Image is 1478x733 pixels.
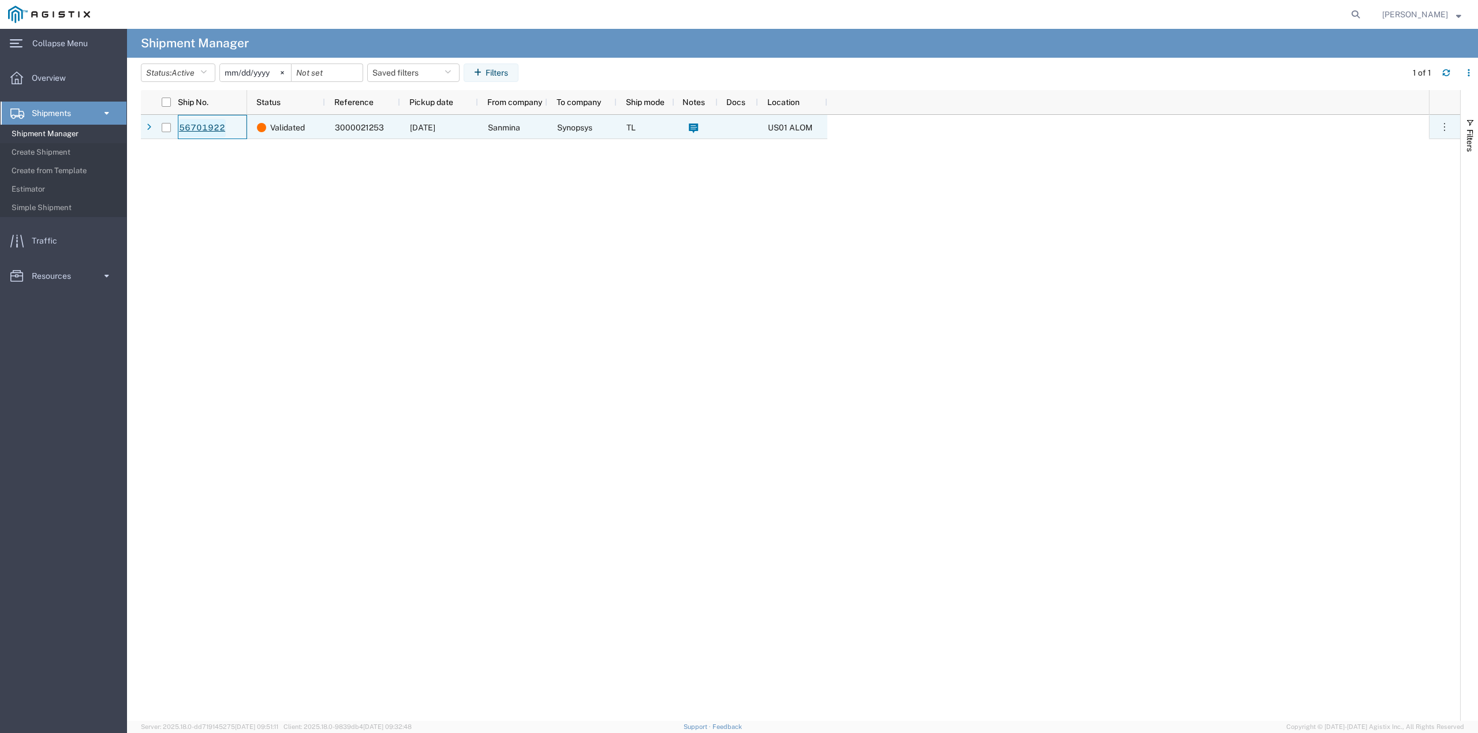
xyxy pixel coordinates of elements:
[684,723,712,730] a: Support
[32,102,79,125] span: Shipments
[1382,8,1462,21] button: [PERSON_NAME]
[270,115,305,140] span: Validated
[12,141,118,164] span: Create Shipment
[726,98,745,107] span: Docs
[32,66,74,89] span: Overview
[220,64,291,81] input: Not set
[487,98,542,107] span: From company
[32,229,65,252] span: Traffic
[367,63,460,82] button: Saved filters
[141,29,249,58] h4: Shipment Manager
[256,98,281,107] span: Status
[12,178,118,201] span: Estimator
[1,264,126,287] a: Resources
[768,123,812,132] span: US01 ALOM
[1382,8,1448,21] span: Lisa Phan
[1,102,126,125] a: Shipments
[488,123,520,132] span: Sanmina
[12,122,118,145] span: Shipment Manager
[12,196,118,219] span: Simple Shipment
[767,98,800,107] span: Location
[283,723,412,730] span: Client: 2025.18.0-9839db4
[464,63,518,82] button: Filters
[235,723,278,730] span: [DATE] 09:51:11
[32,264,79,287] span: Resources
[1286,722,1464,732] span: Copyright © [DATE]-[DATE] Agistix Inc., All Rights Reserved
[626,98,665,107] span: Ship mode
[292,64,363,81] input: Not set
[141,723,278,730] span: Server: 2025.18.0-dd719145275
[1465,129,1475,152] span: Filters
[335,123,384,132] span: 3000021253
[32,32,96,55] span: Collapse Menu
[557,98,601,107] span: To company
[1,66,126,89] a: Overview
[410,123,435,132] span: 09/05/2025
[363,723,412,730] span: [DATE] 09:32:48
[682,98,705,107] span: Notes
[141,63,215,82] button: Status:Active
[178,98,208,107] span: Ship No.
[12,159,118,182] span: Create from Template
[334,98,374,107] span: Reference
[712,723,742,730] a: Feedback
[409,98,453,107] span: Pickup date
[8,6,90,23] img: logo
[557,123,592,132] span: Synopsys
[171,68,195,77] span: Active
[178,119,226,137] a: 56701922
[1,229,126,252] a: Traffic
[1413,67,1433,79] div: 1 of 1
[626,123,636,132] span: TL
